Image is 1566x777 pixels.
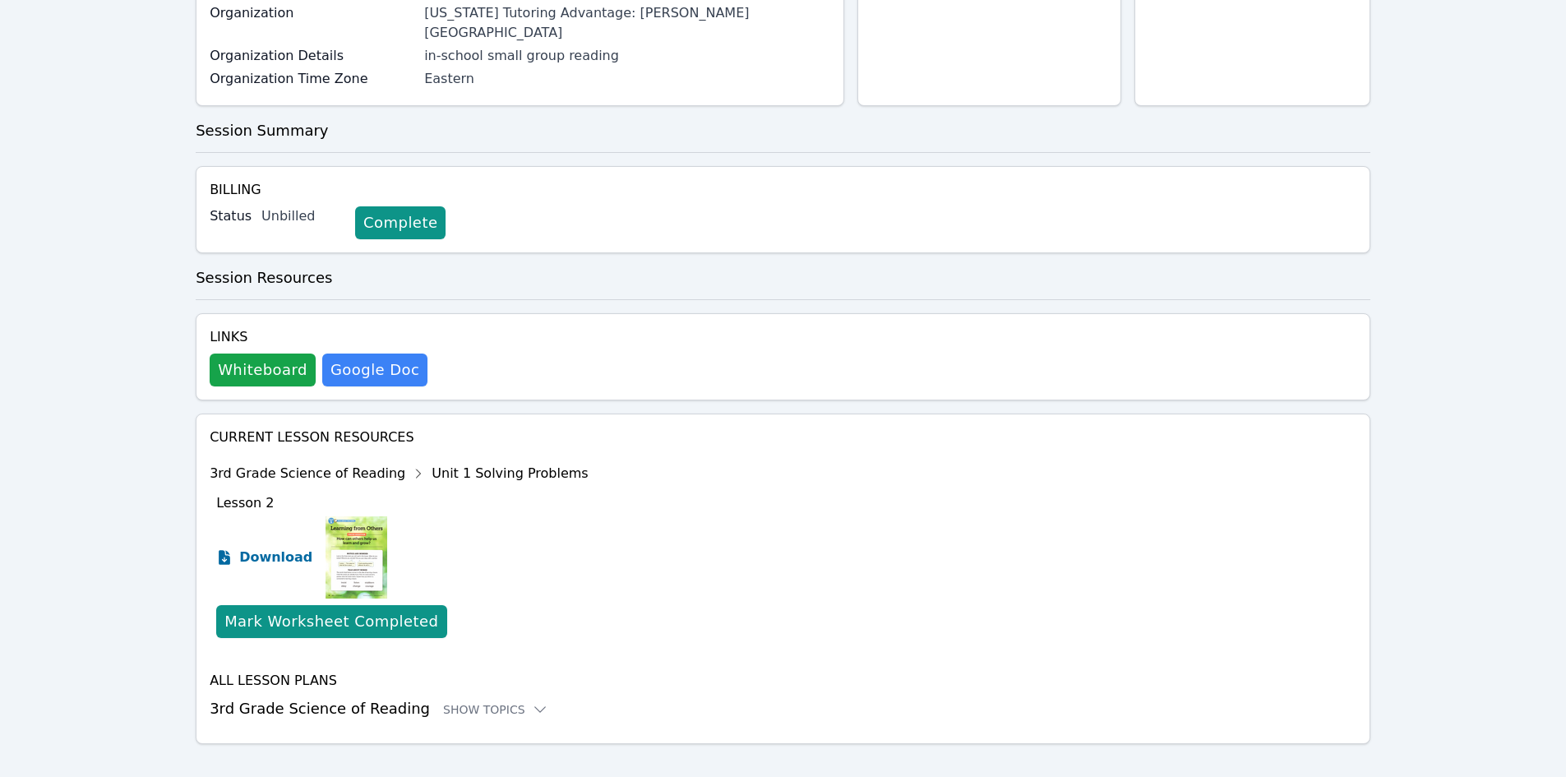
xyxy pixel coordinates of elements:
[424,3,830,43] div: [US_STATE] Tutoring Advantage: [PERSON_NAME][GEOGRAPHIC_DATA]
[210,3,414,23] label: Organization
[216,605,446,638] button: Mark Worksheet Completed
[210,69,414,89] label: Organization Time Zone
[210,671,1356,691] h4: All Lesson Plans
[210,354,316,386] button: Whiteboard
[210,460,589,487] div: 3rd Grade Science of Reading Unit 1 Solving Problems
[210,180,1356,200] h4: Billing
[424,46,830,66] div: in-school small group reading
[210,697,1356,720] h3: 3rd Grade Science of Reading
[210,428,1356,447] h4: Current Lesson Resources
[224,610,438,633] div: Mark Worksheet Completed
[322,354,427,386] a: Google Doc
[216,495,274,511] span: Lesson 2
[196,266,1370,289] h3: Session Resources
[424,69,830,89] div: Eastern
[239,548,312,567] span: Download
[443,701,548,718] button: Show Topics
[210,206,252,226] label: Status
[210,327,427,347] h4: Links
[210,46,414,66] label: Organization Details
[326,516,387,599] img: Lesson 2
[355,206,446,239] a: Complete
[216,516,312,599] a: Download
[261,206,342,226] div: Unbilled
[196,119,1370,142] h3: Session Summary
